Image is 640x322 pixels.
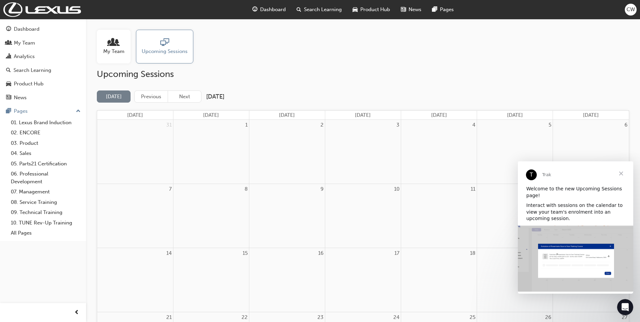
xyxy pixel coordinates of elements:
span: people-icon [109,38,118,48]
button: [DATE] [97,90,131,103]
a: News [3,91,83,104]
a: 05. Parts21 Certification [8,159,83,169]
span: [DATE] [583,112,599,118]
a: September 18, 2025 [469,248,477,259]
a: guage-iconDashboard [247,3,291,17]
td: August 31, 2025 [97,120,173,184]
td: September 10, 2025 [325,184,401,248]
div: Dashboard [14,25,39,33]
span: [DATE] [203,112,219,118]
span: Pages [440,6,454,14]
a: Upcoming Sessions [136,30,199,63]
td: September 19, 2025 [477,248,553,312]
button: Previous [134,90,168,103]
div: Search Learning [13,66,51,74]
a: August 31, 2025 [165,120,173,130]
div: Pages [14,107,28,115]
a: Trak [3,2,81,17]
span: Product Hub [360,6,390,14]
a: Monday [202,111,220,120]
a: news-iconNews [395,3,427,17]
td: September 12, 2025 [477,184,553,248]
span: search-icon [6,68,11,74]
td: September 6, 2025 [553,120,629,184]
span: news-icon [6,95,11,101]
span: news-icon [401,5,406,14]
div: News [14,94,27,102]
span: pages-icon [6,108,11,114]
a: Search Learning [3,64,83,77]
a: 06. Professional Development [8,169,83,187]
a: September 8, 2025 [243,184,249,194]
a: September 5, 2025 [547,120,553,130]
a: Saturday [582,111,600,120]
a: 07. Management [8,187,83,197]
a: September 16, 2025 [317,248,325,259]
a: My Team [97,30,136,63]
a: pages-iconPages [427,3,459,17]
span: sessionType_ONLINE_URL-icon [160,38,169,48]
span: guage-icon [252,5,257,14]
a: 03. Product [8,138,83,149]
span: [DATE] [355,112,371,118]
div: Product Hub [14,80,44,88]
a: car-iconProduct Hub [347,3,395,17]
a: Thursday [430,111,448,120]
span: News [409,6,421,14]
iframe: Intercom live chat [617,299,633,315]
div: My Team [14,39,35,47]
a: September 17, 2025 [393,248,401,259]
h2: Upcoming Sessions [97,69,629,80]
span: Dashboard [260,6,286,14]
td: September 1, 2025 [173,120,249,184]
td: September 15, 2025 [173,248,249,312]
td: September 5, 2025 [477,120,553,184]
a: September 4, 2025 [471,120,477,130]
span: [DATE] [127,112,143,118]
span: car-icon [6,81,11,87]
button: Pages [3,105,83,117]
a: 02. ENCORE [8,128,83,138]
span: Search Learning [304,6,342,14]
td: September 2, 2025 [249,120,325,184]
span: pages-icon [432,5,437,14]
td: September 4, 2025 [401,120,477,184]
td: September 9, 2025 [249,184,325,248]
a: 08. Service Training [8,197,83,208]
iframe: Intercom live chat message [518,161,633,294]
td: September 8, 2025 [173,184,249,248]
div: Analytics [14,53,35,60]
a: September 3, 2025 [395,120,401,130]
span: chart-icon [6,54,11,60]
a: September 15, 2025 [241,248,249,259]
span: [DATE] [507,112,523,118]
a: September 6, 2025 [623,120,629,130]
a: My Team [3,37,83,49]
span: car-icon [353,5,358,14]
span: [DATE] [279,112,295,118]
a: Sunday [126,111,144,120]
span: My Team [103,48,124,55]
span: CW [627,6,635,14]
td: September 11, 2025 [401,184,477,248]
td: September 14, 2025 [97,248,173,312]
a: Dashboard [3,23,83,35]
a: September 10, 2025 [393,184,401,194]
h2: [DATE] [206,93,224,101]
a: Product Hub [3,78,83,90]
a: September 11, 2025 [469,184,477,194]
td: September 3, 2025 [325,120,401,184]
a: 09. Technical Training [8,207,83,218]
span: up-icon [76,107,81,116]
td: September 17, 2025 [325,248,401,312]
a: Analytics [3,50,83,63]
span: prev-icon [74,308,79,317]
td: September 16, 2025 [249,248,325,312]
a: 01. Lexus Brand Induction [8,117,83,128]
td: September 7, 2025 [97,184,173,248]
a: Friday [506,111,524,120]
